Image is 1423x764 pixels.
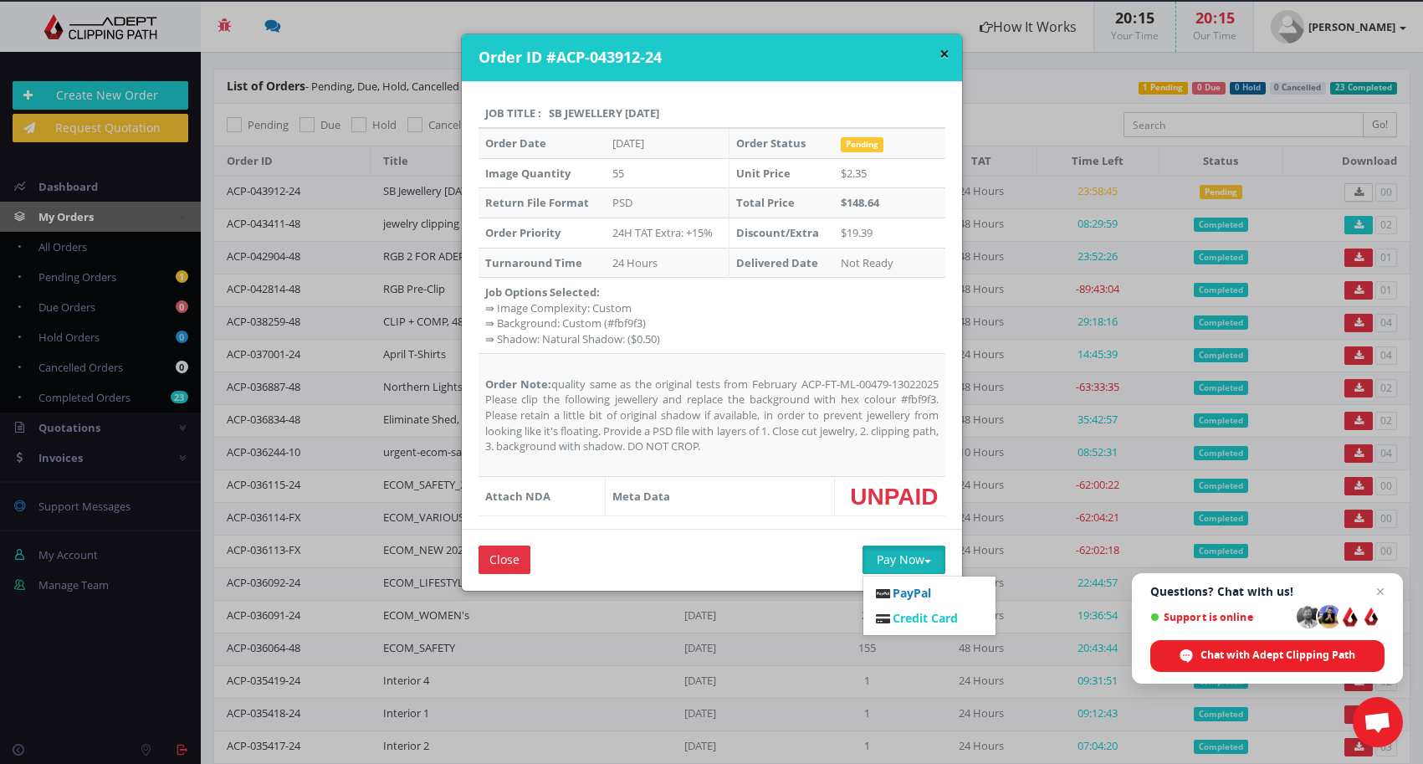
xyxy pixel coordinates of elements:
[485,166,571,181] strong: Image Quantity
[479,278,945,354] td: ⇛ Image Complexity: Custom ⇛ Background: Custom (#fbf9f3) ⇛ Shadow: Natural Shadow: ($0.50)
[606,128,729,158] td: [DATE]
[485,136,546,151] strong: Order Date
[612,166,624,181] span: 55
[893,585,931,601] span: PayPal
[736,225,819,240] strong: Discount/Extra
[834,158,944,188] td: $2.35
[736,166,791,181] strong: Unit Price
[939,45,950,63] button: ×
[479,99,945,129] th: Job Title : SB Jewellery [DATE]
[485,225,560,240] strong: Order Priority
[479,354,945,477] td: quality same as the original tests from February ACP-FT-ML-00479-13022025 Please clip the followi...
[479,47,950,69] h4: Order ID #ACP-043912-24
[485,377,552,392] strong: Order Note:
[1150,640,1385,672] div: Chat with Adept Clipping Path
[834,248,944,278] td: Not Ready
[841,137,883,152] span: Pending
[485,255,582,270] strong: Turnaround Time
[863,606,996,631] a: Credit Card
[485,195,589,210] strong: Return File Format
[1353,697,1403,747] div: Open chat
[612,489,670,504] strong: Meta Data
[1370,582,1390,602] span: Close chat
[1200,648,1355,663] span: Chat with Adept Clipping Path
[736,136,806,151] strong: Order Status
[479,546,530,574] input: Close
[850,484,938,509] span: UNPAID
[736,255,818,270] strong: Delivered Date
[841,195,879,210] strong: $148.64
[606,188,729,218] td: PSD
[606,218,729,248] td: 24H TAT Extra: +15%
[893,610,958,626] span: Credit Card
[485,489,550,504] strong: Attach NDA
[485,285,600,300] strong: Job Options Selected:
[834,218,944,248] td: $19.39
[863,581,996,606] a: PayPal
[863,546,945,574] button: Pay Now
[1150,585,1385,598] span: Questions? Chat with us!
[606,248,729,278] td: 24 Hours
[1150,611,1291,623] span: Support is online
[736,195,795,210] strong: Total Price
